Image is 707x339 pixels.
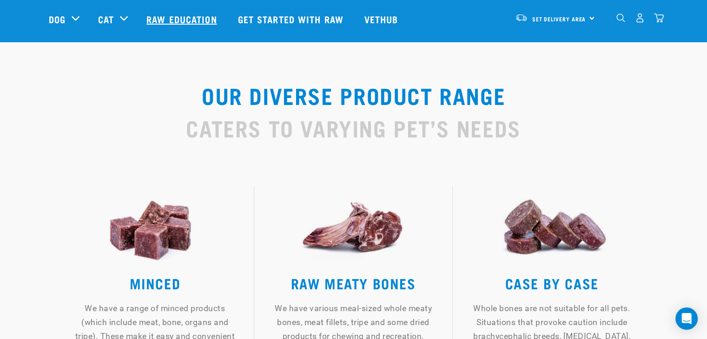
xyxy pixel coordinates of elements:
[229,0,355,38] a: Get started with Raw
[355,0,410,38] a: Vethub
[616,13,625,22] img: home-icon-1@2x.png
[532,17,586,20] span: Set Delivery Area
[273,186,434,268] img: Bone
[75,269,236,297] h3: MINCED
[49,115,659,140] h2: CATERS TO VARYING PET’S NEEDS
[471,269,633,297] h3: CASE BY CASE
[635,13,645,23] img: user.png
[675,307,698,330] div: Open Intercom Messenger
[515,13,528,22] img: van-moving.png
[471,186,633,269] img: Roll
[49,82,659,107] h2: OUR DIVERSE PRODUCT RANGE
[98,12,114,26] a: Cat
[137,0,228,38] a: Raw Education
[49,12,66,26] a: Dog
[75,186,236,268] img: Mince
[273,269,434,297] h3: RAW MEATY BONES
[654,13,664,23] img: home-icon@2x.png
